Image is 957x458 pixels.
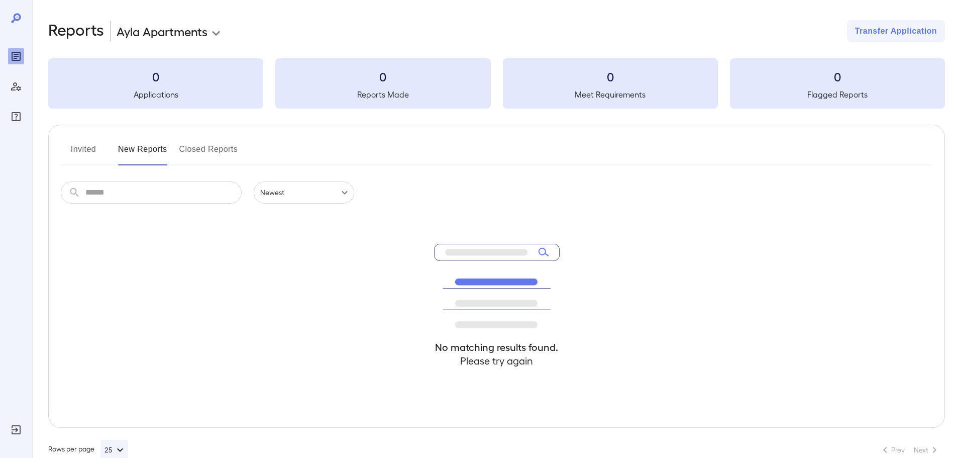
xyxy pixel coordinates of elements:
button: Invited [61,141,106,165]
h3: 0 [275,68,490,84]
h5: Meet Requirements [503,88,718,101]
div: Reports [8,48,24,64]
h5: Applications [48,88,263,101]
h3: 0 [730,68,945,84]
h2: Reports [48,20,104,42]
h3: 0 [48,68,263,84]
h5: Reports Made [275,88,490,101]
button: New Reports [118,141,167,165]
nav: pagination navigation [875,442,945,458]
div: FAQ [8,109,24,125]
summary: 0Applications0Reports Made0Meet Requirements0Flagged Reports [48,58,945,109]
div: Manage Users [8,78,24,95]
h5: Flagged Reports [730,88,945,101]
button: Closed Reports [179,141,238,165]
button: Transfer Application [847,20,945,42]
h3: 0 [503,68,718,84]
h4: No matching results found. [434,340,560,354]
div: Newest [254,181,354,204]
div: Log Out [8,422,24,438]
p: Ayla Apartments [117,23,207,39]
h4: Please try again [434,354,560,368]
